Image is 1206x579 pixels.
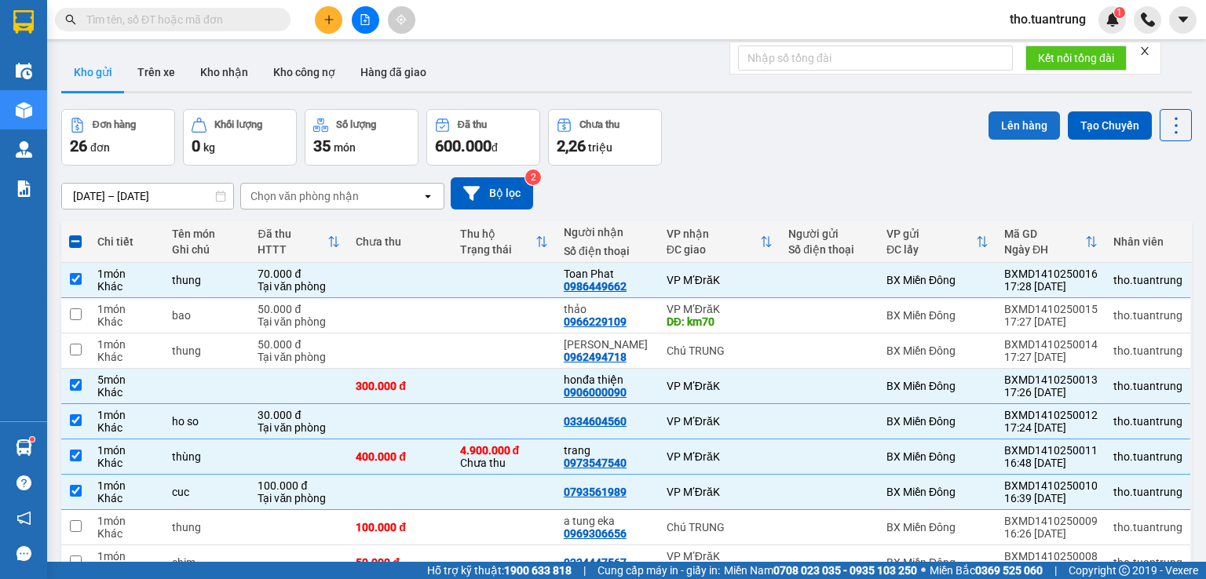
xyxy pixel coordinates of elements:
[97,479,156,492] div: 1 món
[460,444,548,469] div: Chưa thu
[172,486,242,498] div: cuc
[564,226,651,239] div: Người nhận
[667,521,773,533] div: Chú TRUNG
[667,228,760,240] div: VP nhận
[435,137,492,155] span: 600.000
[315,6,342,34] button: plus
[172,309,242,322] div: bao
[97,338,156,351] div: 1 món
[788,243,871,256] div: Số điện thoại
[1004,315,1098,328] div: 17:27 [DATE]
[97,515,156,527] div: 1 món
[16,475,31,490] span: question-circle
[1004,550,1098,563] div: BXMD1410250008
[564,315,627,328] div: 0966229109
[886,228,976,240] div: VP gửi
[1004,303,1098,315] div: BXMD1410250015
[388,6,415,34] button: aim
[564,486,627,498] div: 0793561989
[108,85,209,102] li: VP VP M’ĐrăK
[886,521,989,533] div: BX Miền Đông
[879,221,996,263] th: Toggle SortBy
[97,303,156,315] div: 1 món
[203,141,215,154] span: kg
[886,556,989,569] div: BX Miền Đông
[564,268,651,280] div: Toan Phat
[667,344,773,357] div: Chú TRUNG
[557,137,586,155] span: 2,26
[997,9,1098,29] span: tho.tuantrung
[1025,46,1127,71] button: Kết nối tổng đài
[667,274,773,286] div: VP M’ĐrăK
[323,14,334,25] span: plus
[1004,515,1098,527] div: BXMD1410250009
[90,141,110,154] span: đơn
[451,177,533,209] button: Bộ lọc
[564,457,627,469] div: 0973547540
[16,102,32,118] img: warehouse-icon
[62,184,233,209] input: Select a date range.
[356,235,444,248] div: Chưa thu
[70,137,87,155] span: 26
[667,415,773,428] div: VP M’ĐrăK
[258,338,340,351] div: 50.000 đ
[396,14,407,25] span: aim
[1105,13,1120,27] img: icon-new-feature
[1176,13,1190,27] span: caret-down
[8,104,105,186] b: Ki-ót C02, Dãy 7, BX Miền Đông, 292 Đinh Bộ Lĩnh, [GEOGRAPHIC_DATA]
[564,351,627,363] div: 0962494718
[172,521,242,533] div: thung
[1004,351,1098,363] div: 17:27 [DATE]
[460,228,535,240] div: Thu hộ
[214,119,262,130] div: Khối lượng
[1113,344,1182,357] div: tho.tuantrung
[598,562,720,579] span: Cung cấp máy in - giấy in:
[61,109,175,166] button: Đơn hàng26đơn
[97,351,156,363] div: Khác
[564,303,651,315] div: thảo
[564,527,627,540] div: 0969306656
[667,486,773,498] div: VP M’ĐrăK
[1113,521,1182,533] div: tho.tuantrung
[564,444,651,457] div: trang
[738,46,1013,71] input: Nhập số tổng đài
[16,180,32,197] img: solution-icon
[667,303,773,315] div: VP M’ĐrăK
[564,338,651,351] div: thanh xuân
[525,169,541,185] sup: 2
[258,409,340,421] div: 30.000 đ
[564,556,627,569] div: 0334447567
[1068,111,1152,140] button: Tạo Chuyến
[108,105,119,116] span: environment
[250,221,348,263] th: Toggle SortBy
[172,415,242,428] div: ho so
[16,141,32,158] img: warehouse-icon
[886,486,989,498] div: BX Miền Đông
[334,141,356,154] span: món
[86,11,272,28] input: Tìm tên, số ĐT hoặc mã đơn
[348,53,439,91] button: Hàng đã giao
[458,119,487,130] div: Đã thu
[583,562,586,579] span: |
[258,315,340,328] div: Tại văn phòng
[564,280,627,293] div: 0986449662
[564,386,627,399] div: 0906000090
[93,119,136,130] div: Đơn hàng
[172,274,242,286] div: thung
[773,564,917,577] strong: 0708 023 035 - 0935 103 250
[564,515,651,527] div: a tung eka
[336,119,376,130] div: Số lượng
[1004,280,1098,293] div: 17:28 [DATE]
[1004,386,1098,399] div: 17:26 [DATE]
[183,109,297,166] button: Khối lượng0kg
[564,415,627,428] div: 0334604560
[548,109,662,166] button: Chưa thu2,26 triệu
[258,243,327,256] div: HTTT
[667,450,773,463] div: VP M’ĐrăK
[564,373,651,386] div: honđa thiện
[1113,556,1182,569] div: tho.tuantrung
[1119,565,1130,576] span: copyright
[659,221,780,263] th: Toggle SortBy
[975,564,1043,577] strong: 0369 525 060
[564,245,651,257] div: Số điện thoại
